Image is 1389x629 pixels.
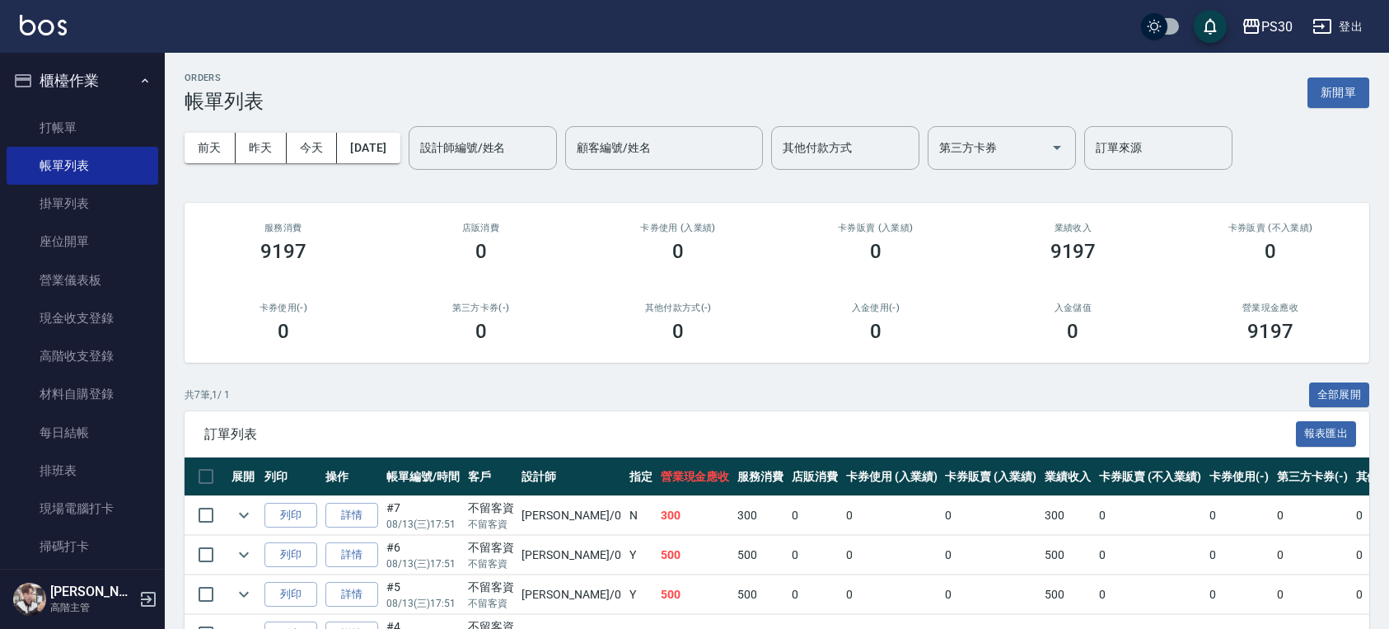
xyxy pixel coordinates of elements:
[1194,10,1227,43] button: save
[1261,16,1293,37] div: PS30
[185,387,230,402] p: 共 7 筆, 1 / 1
[278,320,289,343] h3: 0
[264,503,317,528] button: 列印
[1095,496,1205,535] td: 0
[517,458,624,496] th: 設計師
[185,73,264,83] h2: ORDERS
[7,452,158,490] a: 排班表
[1050,240,1097,263] h3: 9197
[1235,10,1299,44] button: PS30
[599,223,757,233] h2: 卡券使用 (入業績)
[7,375,158,413] a: 材料自購登錄
[185,90,264,113] h3: 帳單列表
[20,15,67,35] img: Logo
[321,458,382,496] th: 操作
[468,539,514,556] div: 不留客資
[236,133,287,163] button: 昨天
[7,261,158,299] a: 營業儀表板
[941,496,1041,535] td: 0
[402,303,560,313] h2: 第三方卡券(-)
[941,575,1041,614] td: 0
[50,600,134,615] p: 高階主管
[468,596,514,611] p: 不留客資
[1191,303,1349,313] h2: 營業現金應收
[657,458,734,496] th: 營業現金應收
[625,496,657,535] td: N
[7,337,158,375] a: 高階收支登錄
[7,59,158,102] button: 櫃檯作業
[733,575,788,614] td: 500
[1273,575,1352,614] td: 0
[1273,458,1352,496] th: 第三方卡券(-)
[625,575,657,614] td: Y
[227,458,260,496] th: 展開
[231,582,256,607] button: expand row
[50,584,134,600] h5: [PERSON_NAME]
[325,503,378,528] a: 詳情
[264,582,317,608] button: 列印
[1041,458,1095,496] th: 業績收入
[386,517,460,532] p: 08/13 (三) 17:51
[7,147,158,185] a: 帳單列表
[260,240,306,263] h3: 9197
[788,536,842,575] td: 0
[1041,575,1095,614] td: 500
[287,133,338,163] button: 今天
[468,500,514,517] div: 不留客資
[1191,223,1349,233] h2: 卡券販賣 (不入業績)
[1041,496,1095,535] td: 300
[517,496,624,535] td: [PERSON_NAME] /0
[842,458,942,496] th: 卡券使用 (入業績)
[1309,383,1370,408] button: 全部展開
[1041,536,1095,575] td: 500
[1307,77,1369,108] button: 新開單
[1205,496,1273,535] td: 0
[204,223,362,233] h3: 服務消費
[1067,320,1078,343] h3: 0
[7,109,158,147] a: 打帳單
[7,490,158,528] a: 現場電腦打卡
[733,536,788,575] td: 500
[264,542,317,568] button: 列印
[1095,458,1205,496] th: 卡券販賣 (不入業績)
[1095,536,1205,575] td: 0
[733,458,788,496] th: 服務消費
[1307,84,1369,100] a: 新開單
[475,240,487,263] h3: 0
[204,426,1296,443] span: 訂單列表
[7,414,158,452] a: 每日結帳
[788,458,842,496] th: 店販消費
[468,517,514,532] p: 不留客資
[231,503,256,528] button: expand row
[7,185,158,223] a: 掛單列表
[733,496,788,535] td: 300
[1296,421,1357,447] button: 報表匯出
[994,303,1153,313] h2: 入金儲值
[657,536,734,575] td: 500
[13,583,46,616] img: Person
[1273,536,1352,575] td: 0
[941,536,1041,575] td: 0
[386,556,460,571] p: 08/13 (三) 17:51
[1265,240,1276,263] h3: 0
[204,303,362,313] h2: 卡券使用(-)
[382,536,464,575] td: #6
[870,240,882,263] h3: 0
[1095,575,1205,614] td: 0
[7,223,158,261] a: 座位開單
[382,496,464,535] td: #7
[788,575,842,614] td: 0
[657,496,734,535] td: 300
[468,556,514,571] p: 不留客資
[402,223,560,233] h2: 店販消費
[657,575,734,614] td: 500
[1205,575,1273,614] td: 0
[842,575,942,614] td: 0
[870,320,882,343] h3: 0
[464,458,518,496] th: 客戶
[325,542,378,568] a: 詳情
[672,320,684,343] h3: 0
[1247,320,1293,343] h3: 9197
[1273,496,1352,535] td: 0
[1044,134,1070,161] button: Open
